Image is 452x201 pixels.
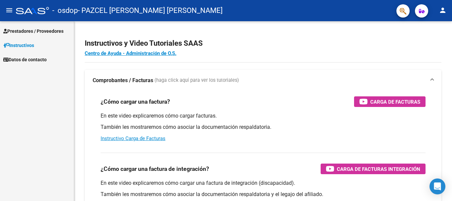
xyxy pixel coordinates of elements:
p: En este video explicaremos cómo cargar facturas. [101,112,426,120]
mat-expansion-panel-header: Comprobantes / Facturas (haga click aquí para ver los tutoriales) [85,70,441,91]
mat-icon: person [439,6,447,14]
span: Instructivos [3,42,34,49]
span: Datos de contacto [3,56,47,63]
h3: ¿Cómo cargar una factura? [101,97,170,106]
span: Prestadores / Proveedores [3,27,64,35]
h3: ¿Cómo cargar una factura de integración? [101,164,209,174]
span: Carga de Facturas Integración [337,165,420,173]
a: Centro de Ayuda - Administración de O.S. [85,50,176,56]
span: (haga click aquí para ver los tutoriales) [155,77,239,84]
h2: Instructivos y Video Tutoriales SAAS [85,37,441,50]
p: También les mostraremos cómo asociar la documentación respaldatoria y el legajo del afiliado. [101,191,426,198]
strong: Comprobantes / Facturas [93,77,153,84]
div: Open Intercom Messenger [429,178,445,194]
span: - PAZCEL [PERSON_NAME] [PERSON_NAME] [78,3,223,18]
p: También les mostraremos cómo asociar la documentación respaldatoria. [101,124,426,131]
span: Carga de Facturas [370,98,420,106]
a: Instructivo Carga de Facturas [101,135,165,141]
button: Carga de Facturas Integración [321,164,426,174]
span: - osdop [52,3,78,18]
button: Carga de Facturas [354,96,426,107]
mat-icon: menu [5,6,13,14]
p: En este video explicaremos cómo cargar una factura de integración (discapacidad). [101,179,426,187]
